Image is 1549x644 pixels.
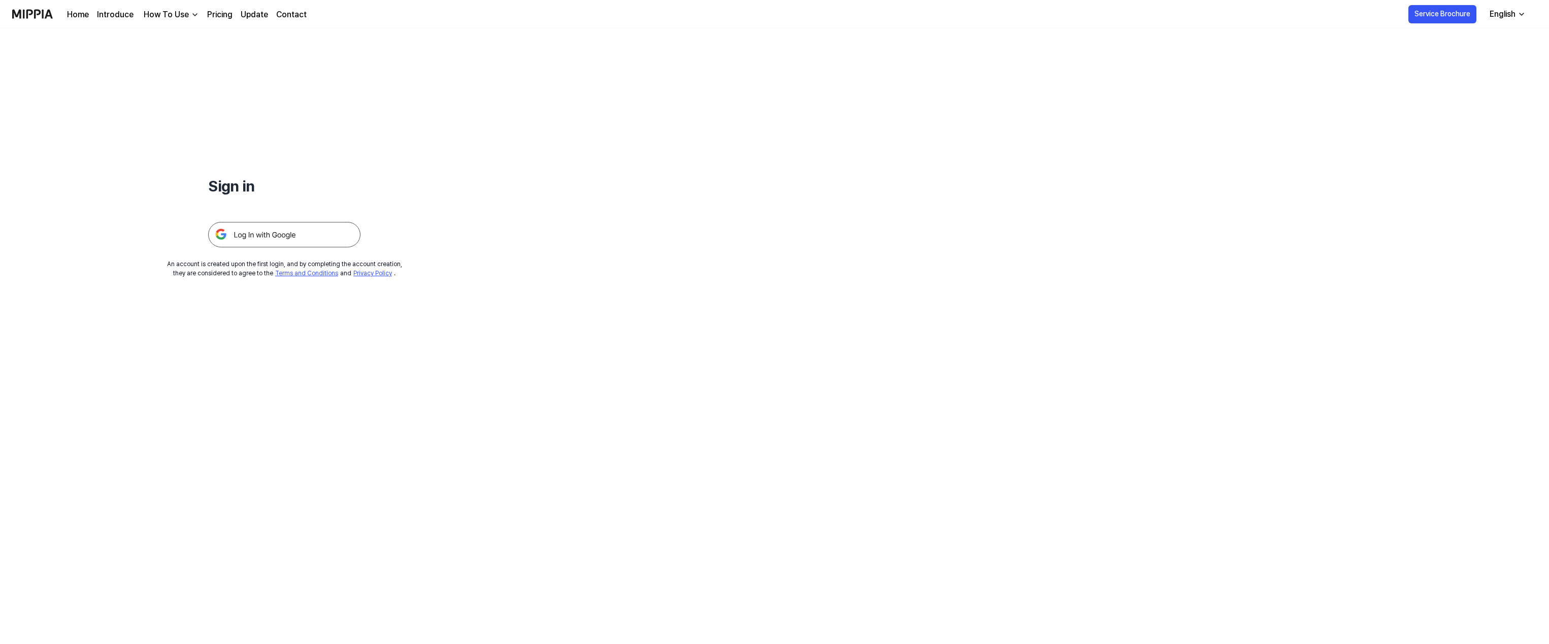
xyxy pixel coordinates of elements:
[207,9,233,21] a: Pricing
[97,9,134,21] a: Introduce
[1408,5,1476,23] button: Service Brochure
[1481,4,1532,24] button: English
[208,175,360,198] h1: Sign in
[1488,8,1518,20] div: English
[67,9,89,21] a: Home
[167,260,402,278] div: An account is created upon the first login, and by completing the account creation, they are cons...
[142,9,191,21] div: How To Use
[276,9,307,21] a: Contact
[275,270,338,277] a: Terms and Conditions
[208,222,360,247] img: 구글 로그인 버튼
[142,9,199,21] button: How To Use
[241,9,268,21] a: Update
[353,270,392,277] a: Privacy Policy
[191,11,199,19] img: down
